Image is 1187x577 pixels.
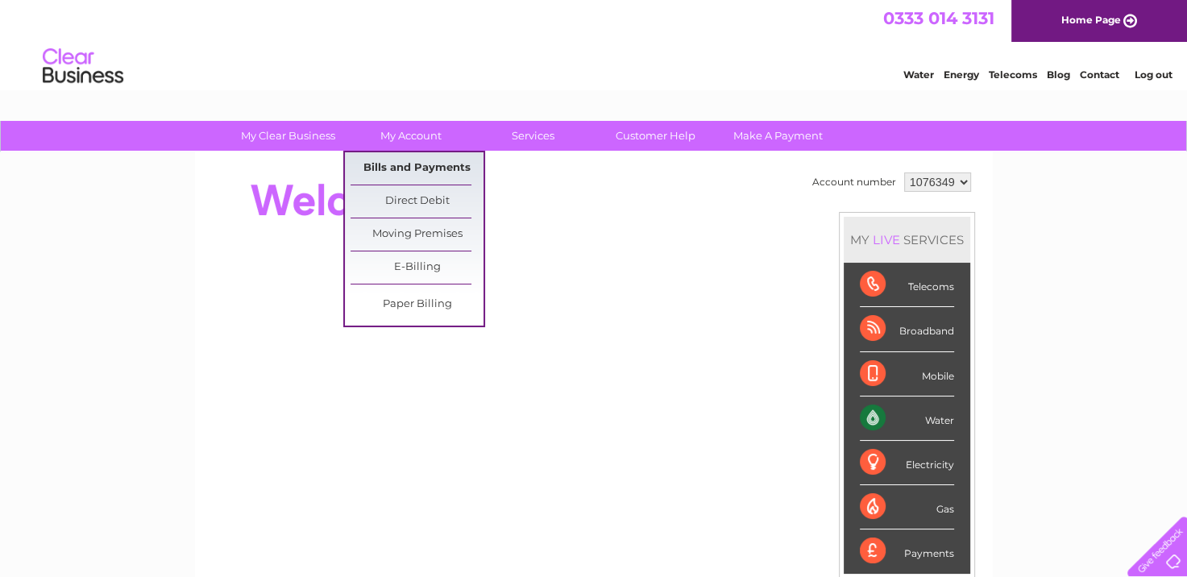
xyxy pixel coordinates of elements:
a: Bills and Payments [351,152,484,185]
a: Moving Premises [351,218,484,251]
a: E-Billing [351,251,484,284]
div: MY SERVICES [844,217,970,263]
a: 0333 014 3131 [883,8,994,28]
div: Payments [860,529,954,573]
div: LIVE [869,232,903,247]
a: Make A Payment [712,121,845,151]
div: Gas [860,485,954,529]
a: Paper Billing [351,288,484,321]
div: Telecoms [860,263,954,307]
img: logo.png [42,42,124,91]
a: Energy [944,68,979,81]
a: Telecoms [989,68,1037,81]
a: My Account [344,121,477,151]
div: Water [860,396,954,441]
div: Broadband [860,307,954,351]
td: Account number [808,168,900,196]
a: Log out [1134,68,1172,81]
a: Contact [1080,68,1119,81]
a: Services [467,121,600,151]
div: Electricity [860,441,954,485]
a: My Clear Business [222,121,355,151]
a: Customer Help [589,121,722,151]
a: Direct Debit [351,185,484,218]
div: Mobile [860,352,954,396]
a: Blog [1047,68,1070,81]
a: Water [903,68,934,81]
div: Clear Business is a trading name of Verastar Limited (registered in [GEOGRAPHIC_DATA] No. 3667643... [214,9,975,78]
